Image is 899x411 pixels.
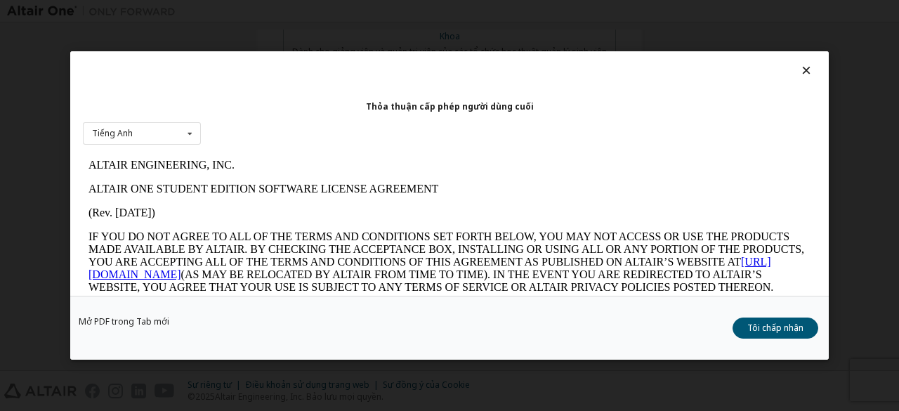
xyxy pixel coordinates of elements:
[6,53,728,66] p: (Rev. [DATE])
[79,315,169,327] font: Mở PDF trong Tab mới
[733,318,818,339] button: Tôi chấp nhận
[747,322,803,334] font: Tôi chấp nhận
[79,318,169,326] a: Mở PDF trong Tab mới
[6,77,728,178] p: IF YOU DO NOT AGREE TO ALL OF THE TERMS AND CONDITIONS SET FORTH BELOW, YOU MAY NOT ACCESS OR USE...
[6,6,728,18] p: ALTAIR ENGINEERING, INC.
[366,100,534,112] font: Thỏa thuận cấp phép người dùng cuối
[92,127,133,139] font: Tiếng Anh
[6,30,728,42] p: ALTAIR ONE STUDENT EDITION SOFTWARE LICENSE AGREEMENT
[6,103,688,127] a: [URL][DOMAIN_NAME]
